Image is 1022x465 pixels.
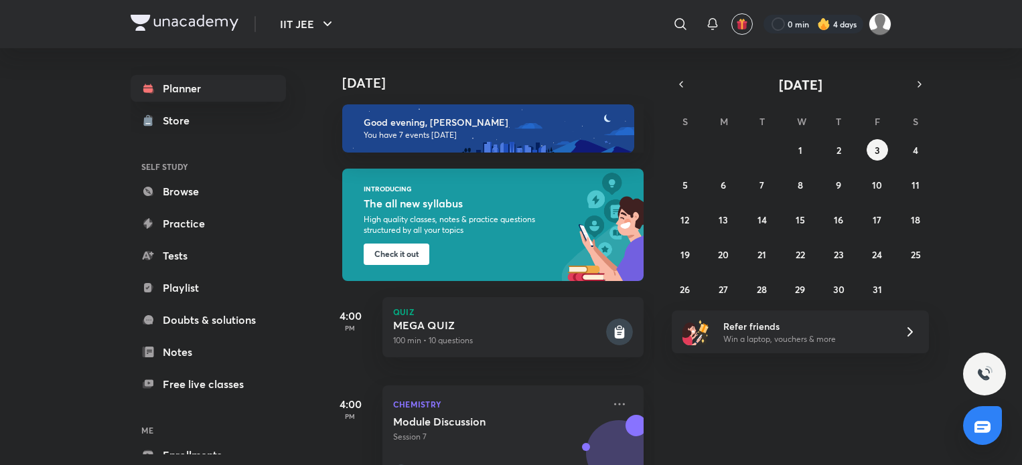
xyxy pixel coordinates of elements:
h5: Module Discussion [393,415,560,428]
button: October 13, 2025 [713,209,734,230]
abbr: Monday [720,115,728,128]
button: October 3, 2025 [867,139,888,161]
abbr: October 8, 2025 [798,179,803,191]
abbr: October 23, 2025 [834,248,844,261]
abbr: October 1, 2025 [798,144,802,157]
button: October 31, 2025 [867,278,888,300]
abbr: Wednesday [797,115,806,128]
button: October 20, 2025 [713,244,734,265]
img: Ritam Pramanik [869,13,891,35]
abbr: October 31, 2025 [873,283,882,296]
abbr: October 22, 2025 [796,248,805,261]
button: October 26, 2025 [674,278,696,300]
button: October 18, 2025 [905,209,926,230]
img: streak [817,17,830,31]
img: avatar [736,18,748,30]
abbr: October 16, 2025 [834,213,843,226]
h5: The all new syllabus [364,195,540,211]
h4: [DATE] [342,75,657,91]
abbr: October 28, 2025 [757,283,767,296]
button: October 30, 2025 [828,278,849,300]
button: October 11, 2025 [905,174,926,195]
a: Free live classes [131,371,286,397]
p: Session 7 [393,431,603,443]
p: High quality classes, notes & practice questions structured by all your topics [364,214,536,236]
button: October 2, 2025 [828,139,849,161]
abbr: October 9, 2025 [836,179,841,191]
abbr: October 18, 2025 [911,213,920,226]
a: Practice [131,210,286,237]
button: October 14, 2025 [751,209,773,230]
span: [DATE] [779,76,822,94]
abbr: October 6, 2025 [721,179,726,191]
abbr: Thursday [836,115,841,128]
abbr: October 21, 2025 [757,248,766,261]
button: October 7, 2025 [751,174,773,195]
abbr: October 14, 2025 [757,213,767,226]
abbr: Friday [875,115,880,128]
button: October 4, 2025 [905,139,926,161]
button: October 10, 2025 [867,174,888,195]
a: Browse [131,178,286,205]
abbr: October 5, 2025 [682,179,688,191]
button: October 25, 2025 [905,244,926,265]
button: October 17, 2025 [867,209,888,230]
abbr: October 20, 2025 [718,248,729,261]
abbr: Tuesday [759,115,765,128]
button: October 1, 2025 [790,139,811,161]
button: October 9, 2025 [828,174,849,195]
button: October 8, 2025 [790,174,811,195]
h5: MEGA QUIZ [393,318,603,332]
a: Store [131,107,286,134]
abbr: October 17, 2025 [873,213,881,226]
button: [DATE] [690,75,910,94]
abbr: October 12, 2025 [680,213,689,226]
p: Chemistry [393,396,603,412]
abbr: October 19, 2025 [680,248,690,261]
button: October 6, 2025 [713,174,734,195]
abbr: October 25, 2025 [911,248,921,261]
p: INTRODUCING [364,185,412,193]
abbr: October 27, 2025 [719,283,728,296]
abbr: Saturday [913,115,918,128]
button: October 16, 2025 [828,209,849,230]
button: October 5, 2025 [674,174,696,195]
button: October 24, 2025 [867,244,888,265]
button: October 12, 2025 [674,209,696,230]
a: Planner [131,75,286,102]
img: feature [413,185,421,193]
a: Playlist [131,274,286,301]
abbr: Sunday [682,115,688,128]
h5: 4:00 [323,308,377,324]
h6: Refer friends [723,319,888,333]
p: You have 7 events [DATE] [364,130,622,141]
abbr: October 4, 2025 [913,144,918,157]
h6: SELF STUDY [131,155,286,178]
button: Check it out [364,244,429,265]
img: Company Logo [131,15,238,31]
abbr: October 29, 2025 [795,283,805,296]
button: October 22, 2025 [790,244,811,265]
a: Tests [131,242,286,269]
abbr: October 3, 2025 [875,144,880,157]
abbr: October 26, 2025 [680,283,690,296]
img: evening [342,104,634,153]
button: October 15, 2025 [790,209,811,230]
abbr: October 2, 2025 [836,144,841,157]
p: Quiz [393,308,633,316]
p: Win a laptop, vouchers & more [723,333,888,345]
abbr: October 15, 2025 [796,213,805,226]
button: October 27, 2025 [713,278,734,300]
h5: 4:00 [323,396,377,412]
abbr: October 7, 2025 [759,179,764,191]
button: October 23, 2025 [828,244,849,265]
button: avatar [731,13,753,35]
a: Company Logo [131,15,238,34]
p: PM [323,324,377,332]
div: Store [163,112,198,128]
img: referral [682,318,709,345]
button: October 28, 2025 [751,278,773,300]
img: ttu [976,366,993,382]
p: 100 min • 10 questions [393,335,603,347]
abbr: October 10, 2025 [872,179,882,191]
